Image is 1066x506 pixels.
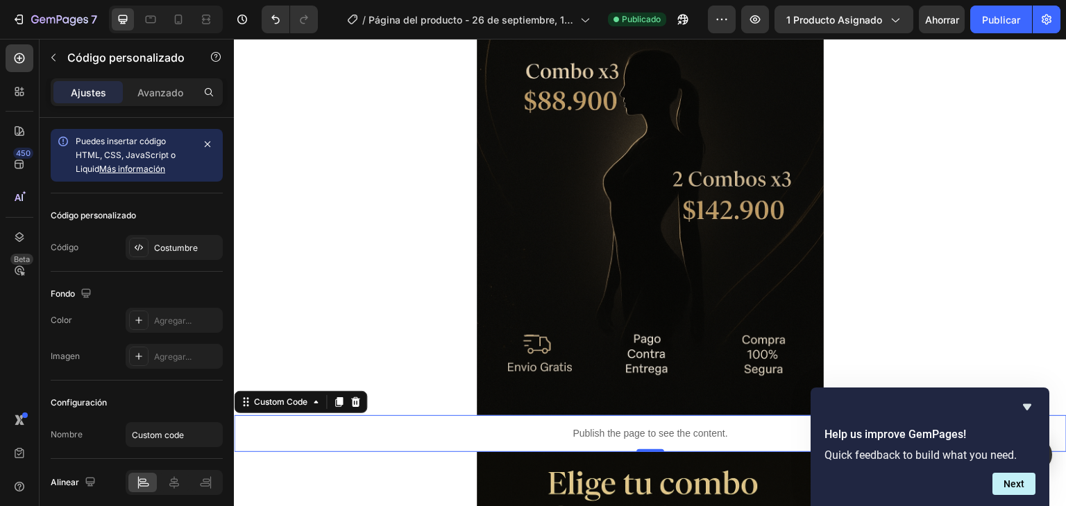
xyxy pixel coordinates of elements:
[137,87,183,98] font: Avanzado
[51,429,83,439] font: Nombre
[369,14,573,40] font: Página del producto - 26 de septiembre, 13:07:52
[262,6,318,33] div: Deshacer/Rehacer
[154,351,192,362] font: Agregar...
[970,6,1032,33] button: Publicar
[51,210,136,220] font: Código personalizado
[67,49,185,66] p: Código personalizado
[824,399,1035,495] div: Help us improve GemPages!
[622,14,661,24] font: Publicado
[362,14,366,26] font: /
[17,357,76,369] div: Custom Code
[51,242,78,252] font: Código
[925,14,959,26] font: Ahorrar
[234,39,1066,506] iframe: Área de diseño
[51,351,80,361] font: Imagen
[775,6,913,33] button: 1 producto asignado
[982,14,1020,26] font: Publicar
[14,254,30,264] font: Beta
[1019,399,1035,415] button: Hide survey
[16,148,31,158] font: 450
[91,12,97,26] font: 7
[992,473,1035,495] button: Next question
[67,51,185,64] font: Código personalizado
[919,6,965,33] button: Ahorrar
[99,164,165,174] a: Más información
[154,243,198,253] font: Costumbre
[824,448,1035,462] p: Quick feedback to build what you need.
[51,477,79,487] font: Alinear
[51,397,107,408] font: Configuración
[6,6,103,33] button: 7
[51,288,75,299] font: Fondo
[824,426,1035,443] h2: Help us improve GemPages!
[71,87,106,98] font: Ajustes
[76,136,176,174] font: Puedes insertar código HTML, CSS, JavaScript o Liquid
[51,315,72,325] font: Color
[154,315,192,326] font: Agregar...
[786,14,882,26] font: 1 producto asignado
